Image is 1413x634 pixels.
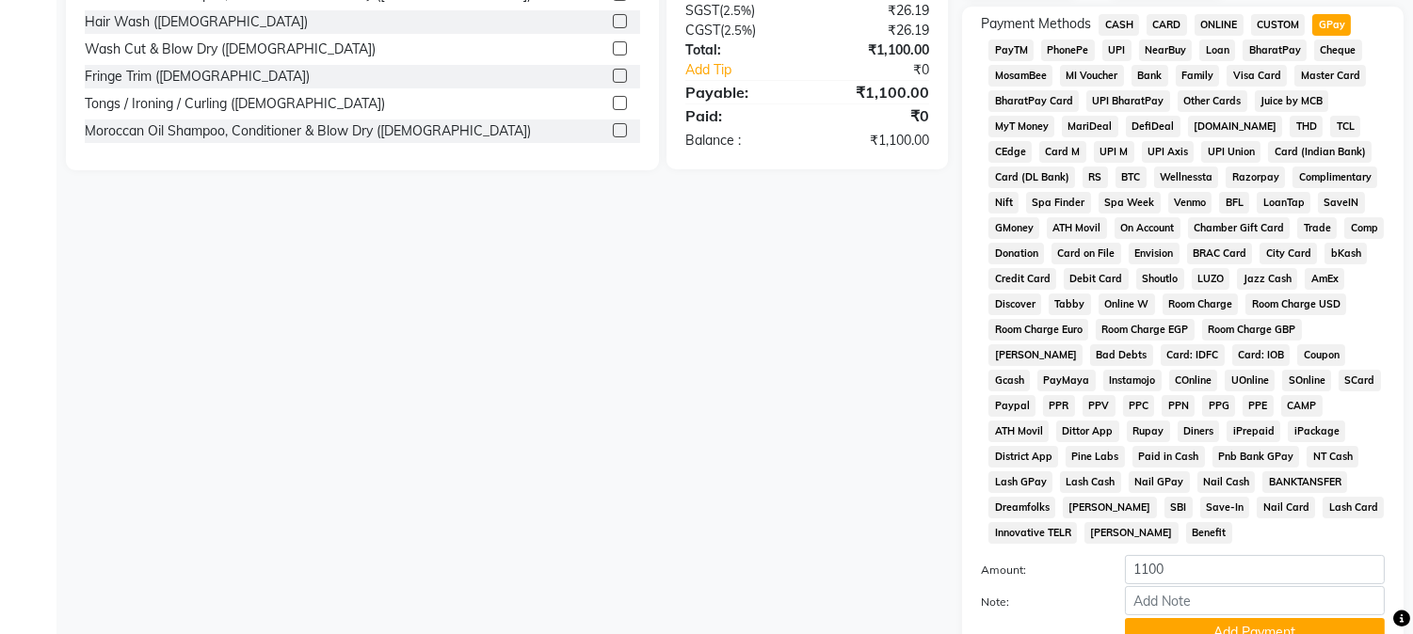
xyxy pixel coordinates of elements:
[1192,268,1230,290] span: LUZO
[808,104,944,127] div: ₹0
[685,22,720,39] span: CGST
[1052,243,1121,264] span: Card on File
[1102,40,1132,61] span: UPI
[1212,446,1300,468] span: Pnb Bank GPay
[1026,192,1091,214] span: Spa Finder
[671,21,808,40] div: ( )
[1197,471,1256,493] span: Nail Cash
[1116,166,1147,188] span: BTC
[1041,40,1095,61] span: PhonePe
[1219,192,1249,214] span: BFL
[671,40,808,60] div: Total:
[988,446,1058,468] span: District App
[1325,243,1367,264] span: bKash
[1202,395,1235,417] span: PPG
[1123,395,1155,417] span: PPC
[1083,395,1116,417] span: PPV
[1201,141,1260,163] span: UPI Union
[1339,370,1381,391] span: SCard
[1282,370,1331,391] span: SOnline
[1127,420,1170,442] span: Rupay
[1161,344,1225,366] span: Card: IDFC
[1037,370,1096,391] span: PayMaya
[1163,293,1239,315] span: Room Charge
[1126,116,1180,137] span: DefiDeal
[671,104,808,127] div: Paid:
[1257,497,1315,518] span: Nail Card
[685,2,719,19] span: SGST
[1297,217,1337,239] span: Trade
[1232,344,1291,366] span: Card: IOB
[1062,116,1118,137] span: MariDeal
[988,370,1030,391] span: Gcash
[1257,192,1310,214] span: LoanTap
[1186,522,1232,544] span: Benefit
[1178,90,1247,112] span: Other Cards
[1132,65,1168,87] span: Bank
[1094,141,1134,163] span: UPI M
[671,1,808,21] div: ( )
[981,14,1091,34] span: Payment Methods
[1168,192,1212,214] span: Venmo
[1243,395,1274,417] span: PPE
[1187,243,1253,264] span: BRAC Card
[1164,497,1193,518] span: SBI
[808,21,944,40] div: ₹26.19
[988,40,1034,61] span: PayTM
[1237,268,1297,290] span: Jazz Cash
[723,3,751,18] span: 2.5%
[988,141,1032,163] span: CEdge
[1227,65,1287,87] span: Visa Card
[1056,420,1119,442] span: Dittor App
[1084,522,1179,544] span: [PERSON_NAME]
[1099,192,1161,214] span: Spa Week
[1312,14,1351,36] span: GPay
[671,81,808,103] div: Payable:
[1199,40,1235,61] span: Loan
[988,319,1088,341] span: Room Charge Euro
[1039,141,1086,163] span: Card M
[1129,471,1190,493] span: Nail GPay
[988,217,1039,239] span: GMoney
[988,497,1055,518] span: Dreamfolks
[1060,471,1121,493] span: Lash Cash
[1132,446,1205,468] span: Paid in Cash
[1099,293,1155,315] span: Online W
[1064,268,1129,290] span: Debit Card
[988,293,1041,315] span: Discover
[1147,14,1187,36] span: CARD
[808,81,944,103] div: ₹1,100.00
[1195,14,1244,36] span: ONLINE
[988,243,1044,264] span: Donation
[1297,344,1345,366] span: Coupon
[1344,217,1384,239] span: Comp
[1323,497,1384,518] span: Lash Card
[1096,319,1195,341] span: Room Charge EGP
[1103,370,1162,391] span: Instamojo
[1307,446,1358,468] span: NT Cash
[1226,166,1285,188] span: Razorpay
[1251,14,1306,36] span: CUSTOM
[1178,420,1220,442] span: Diners
[1142,141,1195,163] span: UPI Axis
[1268,141,1372,163] span: Card (Indian Bank)
[1188,116,1283,137] span: [DOMAIN_NAME]
[1066,446,1125,468] span: Pine Labs
[1139,40,1193,61] span: NearBuy
[1090,344,1153,366] span: Bad Debts
[85,40,376,59] div: Wash Cut & Blow Dry ([DEMOGRAPHIC_DATA])
[967,594,1111,610] label: Note:
[988,116,1054,137] span: MyT Money
[1262,471,1347,493] span: BANKTANSFER
[1227,420,1280,442] span: iPrepaid
[1176,65,1220,87] span: Family
[988,268,1056,290] span: Credit Card
[967,562,1111,579] label: Amount:
[1136,268,1184,290] span: Shoutlo
[1202,319,1302,341] span: Room Charge GBP
[1260,243,1317,264] span: City Card
[1125,555,1385,584] input: Amount
[1154,166,1219,188] span: Wellnessta
[1294,65,1366,87] span: Master Card
[671,131,808,151] div: Balance :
